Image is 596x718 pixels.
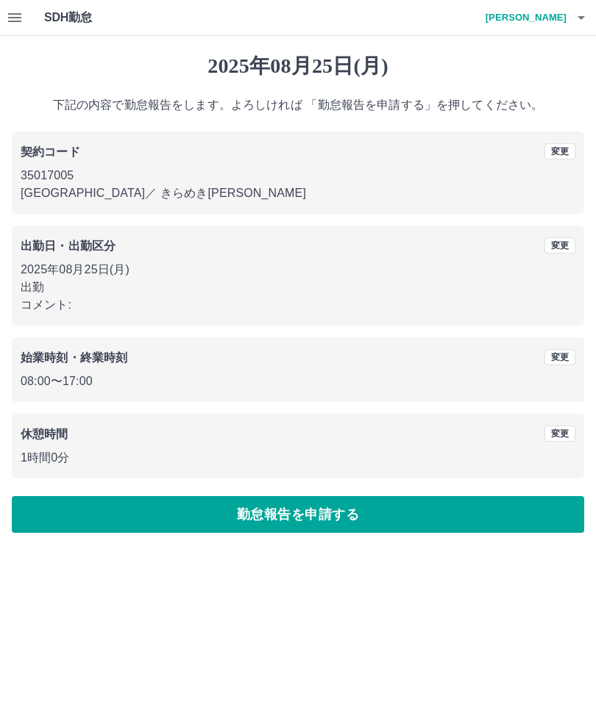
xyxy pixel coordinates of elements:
[544,426,575,442] button: 変更
[21,279,575,296] p: 出勤
[12,96,584,114] p: 下記の内容で勤怠報告をします。よろしければ 「勤怠報告を申請する」を押してください。
[21,240,116,252] b: 出勤日・出勤区分
[544,237,575,254] button: 変更
[12,496,584,533] button: 勤怠報告を申請する
[21,167,575,184] p: 35017005
[544,143,575,159] button: 変更
[21,261,575,279] p: 2025年08月25日(月)
[21,296,575,314] p: コメント:
[21,351,127,364] b: 始業時刻・終業時刻
[21,373,575,390] p: 08:00 〜 17:00
[21,146,80,158] b: 契約コード
[21,428,68,440] b: 休憩時間
[21,184,575,202] p: [GEOGRAPHIC_DATA] ／ きらめき[PERSON_NAME]
[21,449,575,467] p: 1時間0分
[544,349,575,365] button: 変更
[12,54,584,79] h1: 2025年08月25日(月)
